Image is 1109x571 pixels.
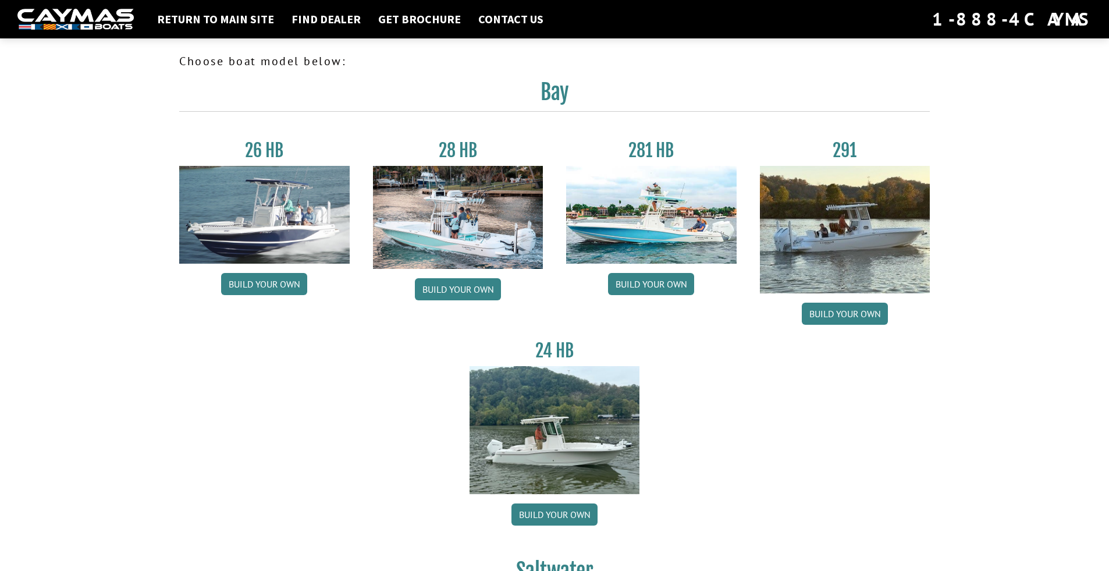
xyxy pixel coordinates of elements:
[372,12,467,27] a: Get Brochure
[415,278,501,300] a: Build your own
[932,6,1092,32] div: 1-888-4CAYMAS
[151,12,280,27] a: Return to main site
[179,52,930,70] p: Choose boat model below:
[373,140,543,161] h3: 28 HB
[566,140,737,161] h3: 281 HB
[179,166,350,264] img: 26_new_photo_resized.jpg
[802,303,888,325] a: Build your own
[608,273,694,295] a: Build your own
[221,273,307,295] a: Build your own
[566,166,737,264] img: 28-hb-twin.jpg
[373,166,543,269] img: 28_hb_thumbnail_for_caymas_connect.jpg
[760,140,930,161] h3: 291
[286,12,367,27] a: Find Dealer
[17,9,134,30] img: white-logo-c9c8dbefe5ff5ceceb0f0178aa75bf4bb51f6bca0971e226c86eb53dfe498488.png
[179,79,930,112] h2: Bay
[760,166,930,293] img: 291_Thumbnail.jpg
[470,366,640,494] img: 24_HB_thumbnail.jpg
[511,503,598,526] a: Build your own
[179,140,350,161] h3: 26 HB
[472,12,549,27] a: Contact Us
[470,340,640,361] h3: 24 HB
